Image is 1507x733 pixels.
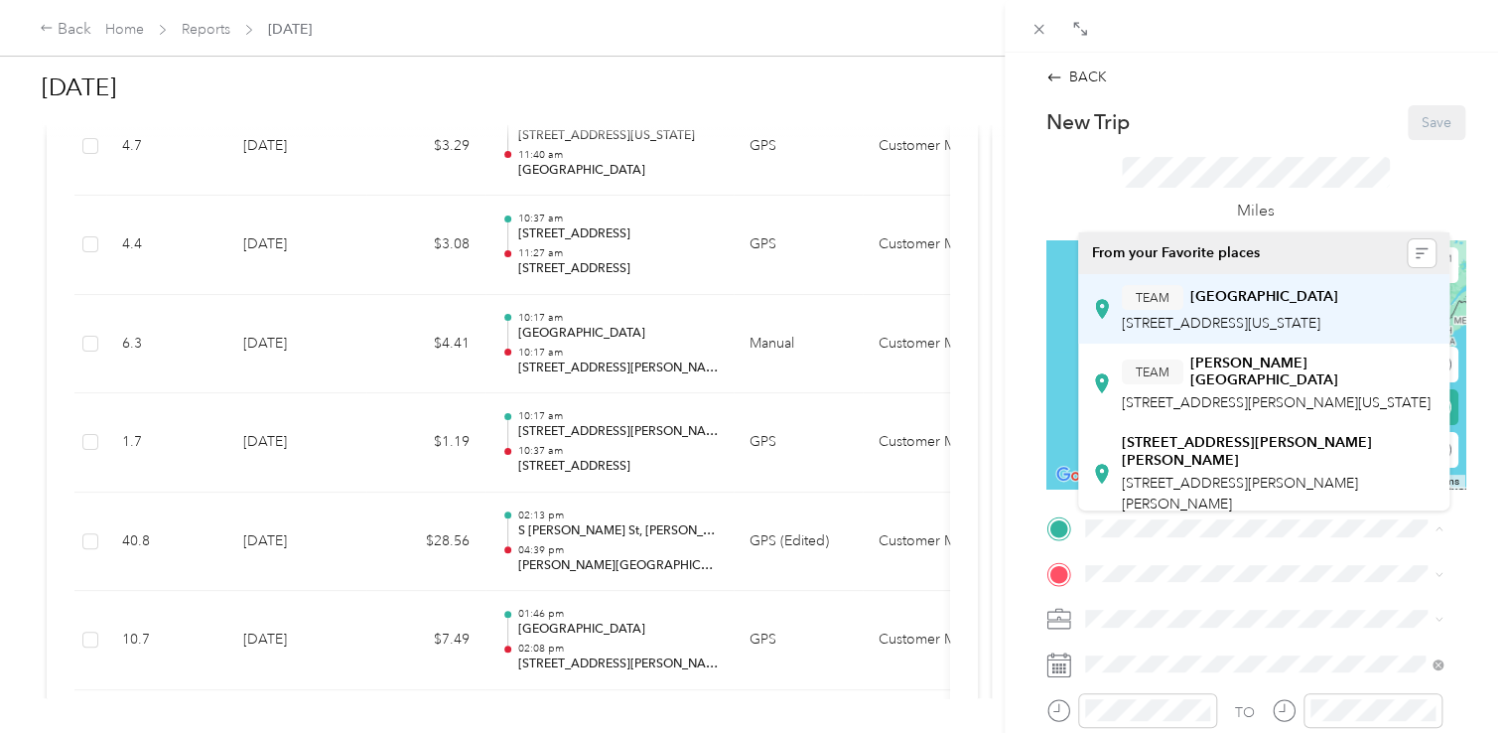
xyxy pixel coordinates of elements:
span: TEAM [1136,363,1169,380]
p: New Trip [1046,108,1130,136]
button: TEAM [1122,285,1183,310]
div: BACK [1046,67,1107,87]
iframe: Everlance-gr Chat Button Frame [1396,622,1507,733]
span: [STREET_ADDRESS][PERSON_NAME][US_STATE] [1122,394,1431,411]
strong: [PERSON_NAME][GEOGRAPHIC_DATA] [1190,355,1436,389]
img: Google [1051,463,1117,489]
span: From your Favorite places [1092,244,1260,262]
span: [STREET_ADDRESS][PERSON_NAME][PERSON_NAME] [1122,475,1358,513]
div: TO [1235,702,1255,723]
span: [STREET_ADDRESS][US_STATE] [1122,315,1320,332]
span: TEAM [1136,288,1169,306]
strong: [GEOGRAPHIC_DATA] [1190,288,1338,306]
strong: [STREET_ADDRESS][PERSON_NAME][PERSON_NAME] [1122,434,1436,469]
button: TEAM [1122,360,1183,384]
a: Open this area in Google Maps (opens a new window) [1051,463,1117,489]
p: Miles [1237,199,1275,223]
